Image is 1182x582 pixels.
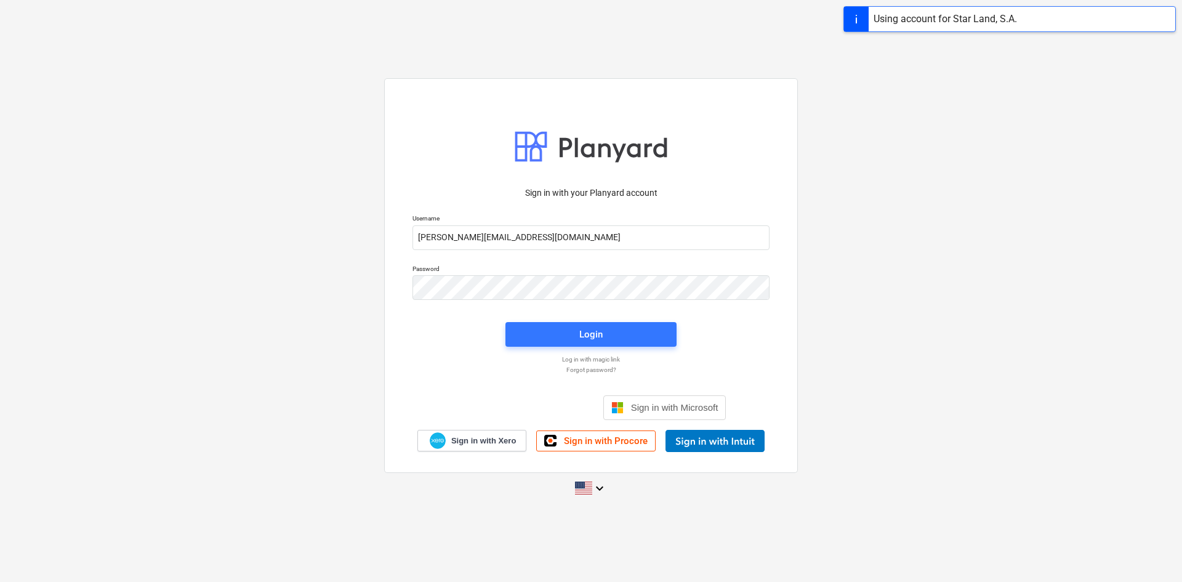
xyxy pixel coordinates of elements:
p: Username [412,214,770,225]
span: Sign in with Procore [564,435,648,447]
button: Login [505,322,677,347]
a: Sign in with Procore [536,430,656,451]
a: Sign in with Xero [417,430,527,451]
a: Log in with magic link [406,355,776,363]
iframe: Botón Iniciar sesión con Google [450,394,600,421]
input: Username [412,225,770,250]
span: Sign in with Xero [451,435,516,447]
img: Microsoft logo [611,402,624,414]
img: Xero logo [430,432,446,449]
i: keyboard_arrow_down [592,481,607,496]
div: Using account for Star Land, S.A. [874,12,1017,26]
div: Login [579,326,603,342]
p: Password [412,265,770,275]
a: Forgot password? [406,366,776,374]
p: Sign in with your Planyard account [412,187,770,200]
span: Sign in with Microsoft [631,402,718,413]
